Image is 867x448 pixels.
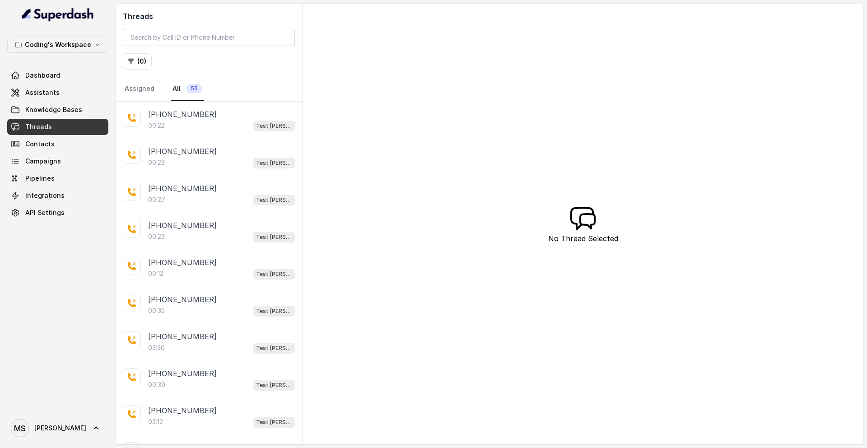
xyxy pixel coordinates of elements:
[148,146,217,157] p: [PHONE_NUMBER]
[148,232,165,241] p: 00:23
[148,257,217,268] p: [PHONE_NUMBER]
[7,37,108,53] button: Coding's Workspace
[148,195,165,204] p: 00:27
[25,71,60,80] span: Dashboard
[148,405,217,416] p: [PHONE_NUMBER]
[25,174,55,183] span: Pipelines
[148,343,165,352] p: 03:30
[25,39,91,50] p: Coding's Workspace
[256,270,292,279] p: Test [PERSON_NAME]
[148,331,217,342] p: [PHONE_NUMBER]
[25,88,60,97] span: Assistants
[171,77,204,101] a: All55
[256,196,292,205] p: Test [PERSON_NAME]
[148,121,165,130] p: 00:22
[25,208,65,217] span: API Settings
[7,119,108,135] a: Threads
[7,153,108,169] a: Campaigns
[7,102,108,118] a: Knowledge Bases
[123,11,295,22] h2: Threads
[22,7,94,22] img: light.svg
[25,122,52,131] span: Threads
[148,417,163,426] p: 03:12
[14,424,26,433] text: MS
[148,294,217,305] p: [PHONE_NUMBER]
[123,29,295,46] input: Search by Call ID or Phone Number
[148,269,163,278] p: 00:12
[123,77,295,101] nav: Tabs
[148,158,165,167] p: 00:23
[25,191,65,200] span: Integrations
[7,187,108,204] a: Integrations
[123,53,152,70] button: (0)
[7,67,108,84] a: Dashboard
[148,109,217,120] p: [PHONE_NUMBER]
[186,84,202,93] span: 55
[256,381,292,390] p: Test [PERSON_NAME]
[148,380,165,389] p: 00:39
[25,105,82,114] span: Knowledge Bases
[148,368,217,379] p: [PHONE_NUMBER]
[256,233,292,242] p: Test [PERSON_NAME]
[7,415,108,441] a: [PERSON_NAME]
[256,418,292,427] p: Test [PERSON_NAME]
[7,84,108,101] a: Assistants
[25,140,55,149] span: Contacts
[148,183,217,194] p: [PHONE_NUMBER]
[256,307,292,316] p: Test [PERSON_NAME]
[7,136,108,152] a: Contacts
[256,159,292,168] p: Test [PERSON_NAME]
[148,306,165,315] p: 00:35
[123,77,156,101] a: Assigned
[7,170,108,187] a: Pipelines
[34,424,86,433] span: [PERSON_NAME]
[256,121,292,131] p: Test [PERSON_NAME]
[256,344,292,353] p: Test [PERSON_NAME]
[25,157,61,166] span: Campaigns
[148,220,217,231] p: [PHONE_NUMBER]
[7,205,108,221] a: API Settings
[548,233,618,244] p: No Thread Selected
